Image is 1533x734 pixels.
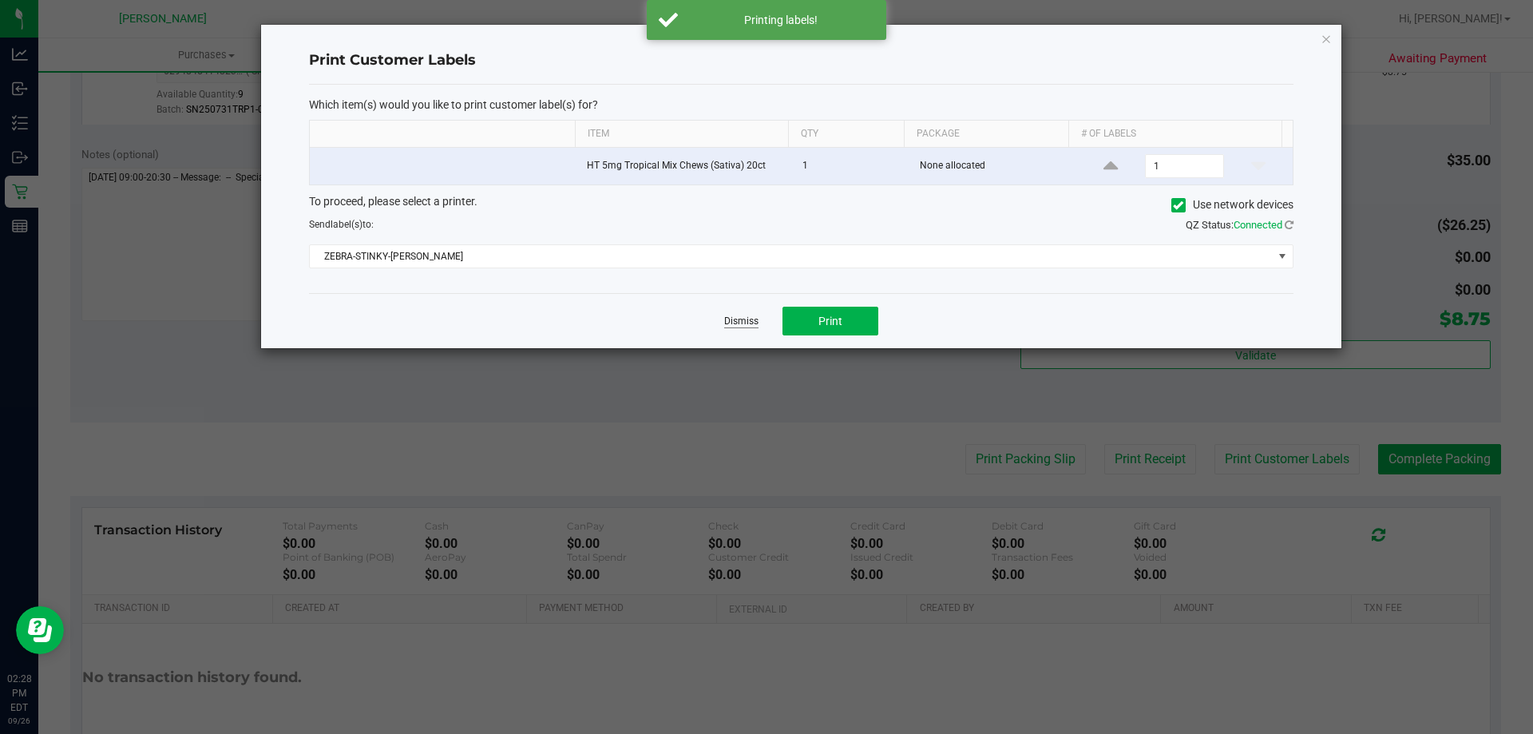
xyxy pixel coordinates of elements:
th: # of labels [1068,121,1281,148]
span: QZ Status: [1186,219,1293,231]
span: ZEBRA-STINKY-[PERSON_NAME] [310,245,1273,268]
div: Printing labels! [687,12,874,28]
span: Print [818,315,842,327]
td: HT 5mg Tropical Mix Chews (Sativa) 20ct [577,148,793,184]
th: Qty [788,121,904,148]
th: Package [904,121,1068,148]
a: Dismiss [724,315,759,328]
h4: Print Customer Labels [309,50,1293,71]
th: Item [575,121,788,148]
iframe: Resource center [16,606,64,654]
span: Connected [1234,219,1282,231]
td: 1 [793,148,910,184]
span: label(s) [331,219,362,230]
button: Print [782,307,878,335]
label: Use network devices [1171,196,1293,213]
td: None allocated [910,148,1077,184]
div: To proceed, please select a printer. [297,193,1305,217]
p: Which item(s) would you like to print customer label(s) for? [309,97,1293,112]
span: Send to: [309,219,374,230]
